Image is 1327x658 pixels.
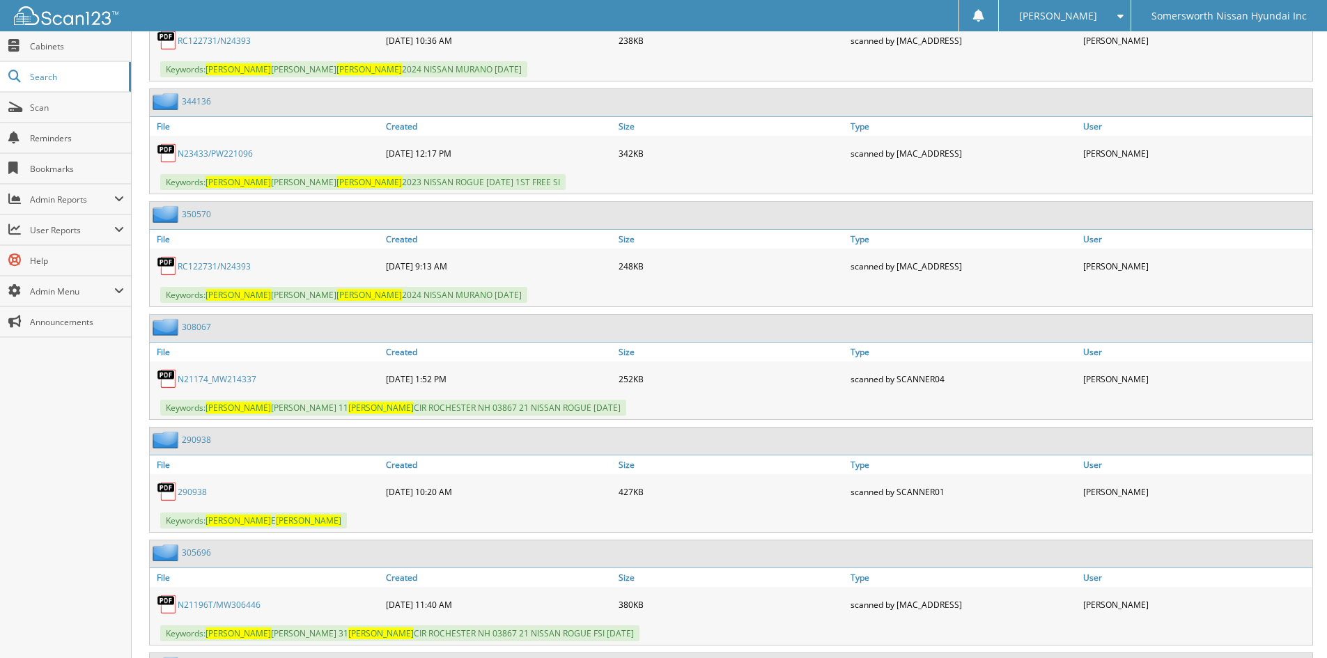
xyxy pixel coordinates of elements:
[205,289,271,301] span: [PERSON_NAME]
[615,365,848,393] div: 252KB
[1080,478,1312,506] div: [PERSON_NAME]
[847,343,1080,361] a: Type
[30,163,124,175] span: Bookmarks
[182,547,211,558] a: 305696
[382,230,615,249] a: Created
[1080,365,1312,393] div: [PERSON_NAME]
[382,478,615,506] div: [DATE] 10:20 AM
[30,224,114,236] span: User Reports
[276,515,341,526] span: [PERSON_NAME]
[1080,455,1312,474] a: User
[150,343,382,361] a: File
[160,174,566,190] span: Keywords: [PERSON_NAME] 2023 NISSAN ROGUE [DATE] 1ST FREE SI
[847,455,1080,474] a: Type
[178,260,251,272] a: RC122731/N24393
[382,117,615,136] a: Created
[847,26,1080,54] div: scanned by [MAC_ADDRESS]
[615,252,848,280] div: 248KB
[182,321,211,333] a: 308067
[30,316,124,328] span: Announcements
[847,117,1080,136] a: Type
[615,117,848,136] a: Size
[847,568,1080,587] a: Type
[160,625,639,641] span: Keywords: [PERSON_NAME] 31 CIR ROCHESTER NH 03867 21 NISSAN ROGUE FSI [DATE]
[382,343,615,361] a: Created
[150,455,382,474] a: File
[178,148,253,159] a: N23433/PW221096
[153,205,182,223] img: folder2.png
[847,230,1080,249] a: Type
[160,512,347,528] span: Keywords: E
[615,343,848,361] a: Size
[205,63,271,75] span: [PERSON_NAME]
[1080,590,1312,618] div: [PERSON_NAME]
[30,71,122,83] span: Search
[157,143,178,164] img: PDF.png
[1080,26,1312,54] div: [PERSON_NAME]
[1257,591,1327,658] iframe: Chat Widget
[382,455,615,474] a: Created
[182,95,211,107] a: 344136
[1080,117,1312,136] a: User
[615,139,848,167] div: 342KB
[14,6,118,25] img: scan123-logo-white.svg
[153,93,182,110] img: folder2.png
[348,402,414,414] span: [PERSON_NAME]
[205,515,271,526] span: [PERSON_NAME]
[615,26,848,54] div: 238KB
[382,139,615,167] div: [DATE] 12:17 PM
[30,255,124,267] span: Help
[30,40,124,52] span: Cabinets
[160,287,527,303] span: Keywords: [PERSON_NAME] 2024 NISSAN MURANO [DATE]
[160,61,527,77] span: Keywords: [PERSON_NAME] 2024 NISSAN MURANO [DATE]
[382,590,615,618] div: [DATE] 11:40 AM
[30,194,114,205] span: Admin Reports
[348,627,414,639] span: [PERSON_NAME]
[847,365,1080,393] div: scanned by SCANNER04
[1080,230,1312,249] a: User
[615,230,848,249] a: Size
[150,568,382,587] a: File
[150,117,382,136] a: File
[382,568,615,587] a: Created
[150,230,382,249] a: File
[160,400,626,416] span: Keywords: [PERSON_NAME] 11 CIR ROCHESTER NH 03867 21 NISSAN ROGUE [DATE]
[182,434,211,446] a: 290938
[336,289,402,301] span: [PERSON_NAME]
[847,478,1080,506] div: scanned by SCANNER01
[157,594,178,615] img: PDF.png
[157,481,178,502] img: PDF.png
[153,431,182,448] img: folder2.png
[205,402,271,414] span: [PERSON_NAME]
[615,478,848,506] div: 427KB
[178,373,256,385] a: N21174_MW214337
[30,285,114,297] span: Admin Menu
[1151,12,1307,20] span: Somersworth Nissan Hyundai Inc
[178,599,261,611] a: N21196T/MW306446
[847,590,1080,618] div: scanned by [MAC_ADDRESS]
[1080,343,1312,361] a: User
[382,365,615,393] div: [DATE] 1:52 PM
[178,35,251,47] a: RC122731/N24393
[30,102,124,113] span: Scan
[1080,252,1312,280] div: [PERSON_NAME]
[157,256,178,276] img: PDF.png
[336,63,402,75] span: [PERSON_NAME]
[178,486,207,498] a: 290938
[1080,568,1312,587] a: User
[182,208,211,220] a: 350570
[1019,12,1097,20] span: [PERSON_NAME]
[615,455,848,474] a: Size
[205,627,271,639] span: [PERSON_NAME]
[30,132,124,144] span: Reminders
[153,544,182,561] img: folder2.png
[336,176,402,188] span: [PERSON_NAME]
[153,318,182,336] img: folder2.png
[205,176,271,188] span: [PERSON_NAME]
[157,368,178,389] img: PDF.png
[157,30,178,51] img: PDF.png
[847,139,1080,167] div: scanned by [MAC_ADDRESS]
[1080,139,1312,167] div: [PERSON_NAME]
[382,252,615,280] div: [DATE] 9:13 AM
